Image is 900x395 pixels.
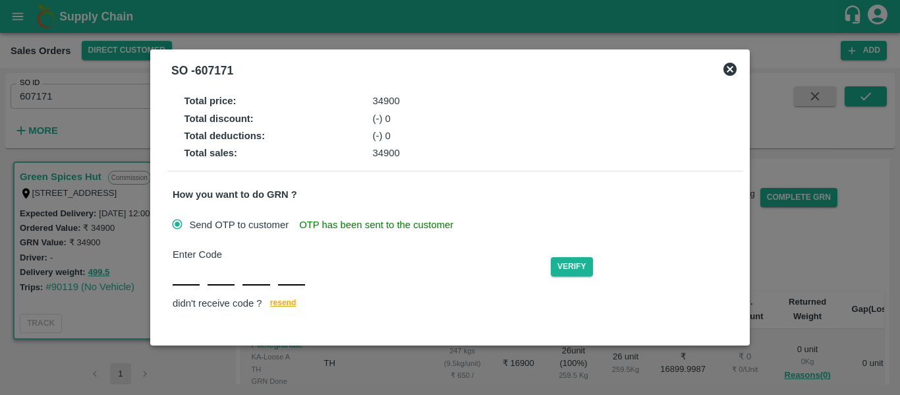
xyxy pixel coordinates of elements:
span: Send OTP to customer [189,218,289,232]
strong: Total deductions : [184,131,265,141]
button: resend [262,296,304,313]
span: OTP has been sent to the customer [299,218,453,232]
span: (-) 0 [373,113,391,124]
div: Enter Code [173,247,551,262]
span: 34900 [373,96,400,106]
strong: Total price : [184,96,236,106]
strong: How you want to do GRN ? [173,189,297,200]
div: SO - 607171 [171,61,233,80]
div: didn't receive code ? [173,296,738,313]
span: 34900 [373,148,400,158]
strong: Total sales : [184,148,237,158]
strong: Total discount : [184,113,253,124]
span: resend [270,296,296,310]
button: Verify [551,257,593,276]
span: (-) 0 [373,131,391,141]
